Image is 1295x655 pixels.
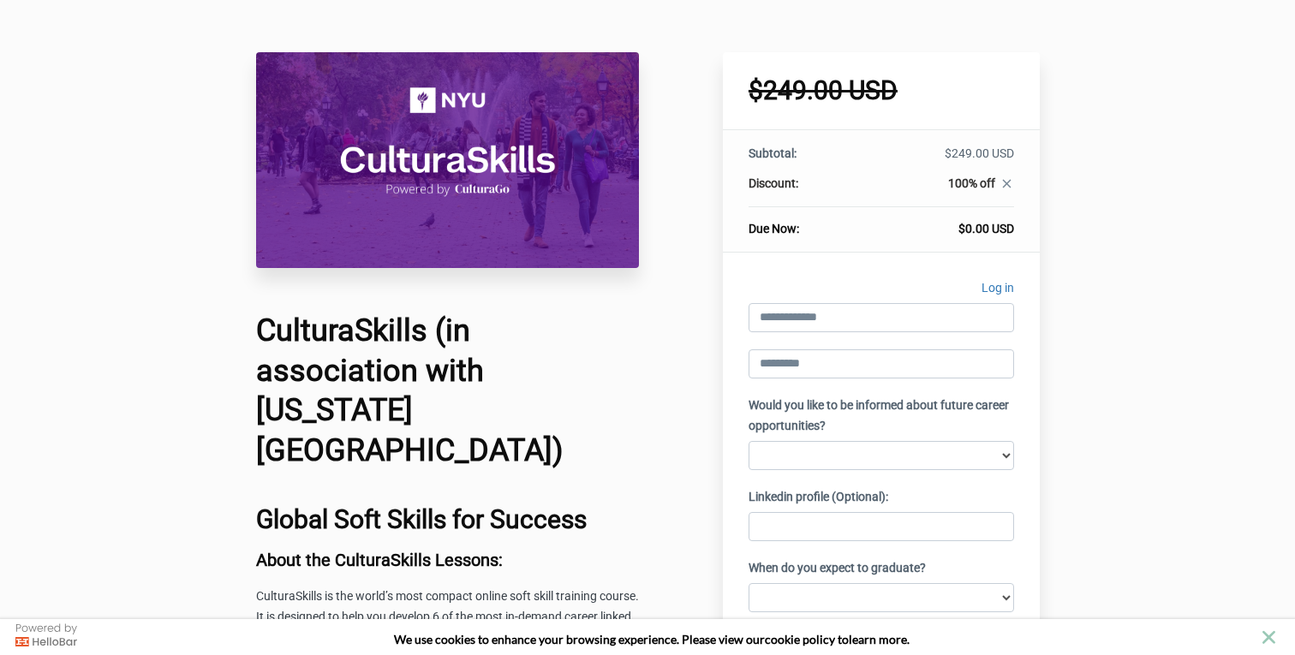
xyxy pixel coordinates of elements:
strong: to [838,632,849,646]
h1: $249.00 USD [749,78,1014,104]
span: Subtotal: [749,146,797,160]
img: 31710be-8b5f-527-66b4-0ce37cce11c4_CulturaSkills_NYU_Course_Header_Image.png [256,52,640,268]
td: $249.00 USD [860,145,1013,175]
span: CulturaSkills is the world’s most compact online soft skill training course. It is designed to he... [256,589,639,644]
span: We use cookies to enhance your browsing experience. Please view our [394,632,765,646]
th: Due Now: [749,207,860,238]
b: Global Soft Skills for Success [256,504,587,534]
label: Linkedin profile (Optional): [749,487,888,508]
button: close [1258,627,1280,648]
th: Discount: [749,175,860,207]
i: close [1000,176,1014,191]
h1: CulturaSkills (in association with [US_STATE][GEOGRAPHIC_DATA]) [256,311,640,471]
h3: About the CulturaSkills Lessons: [256,551,640,569]
span: $0.00 USD [958,222,1014,235]
a: Log in [982,278,1014,303]
a: cookie policy [765,632,835,646]
span: 100% off [948,176,995,190]
a: close [995,176,1014,195]
label: When do you expect to graduate? [749,558,926,579]
span: learn more. [849,632,910,646]
label: Would you like to be informed about future career opportunities? [749,396,1014,437]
